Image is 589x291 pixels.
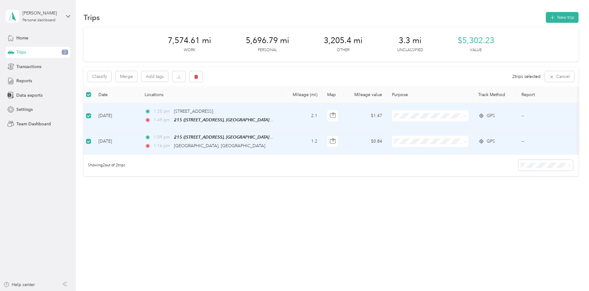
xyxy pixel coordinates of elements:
span: Transactions [16,63,41,70]
td: [DATE] [93,129,140,154]
span: 1:09 pm [154,134,171,141]
div: [PERSON_NAME] [23,10,61,16]
p: Value [470,47,482,53]
span: 3,205.4 mi [324,36,363,46]
td: 2.1 [282,103,322,129]
span: 5,696.79 mi [246,36,289,46]
th: Report [517,86,573,103]
span: [STREET_ADDRESS] [174,109,213,114]
button: Help center [3,281,35,288]
th: Mileage (mi) [282,86,322,103]
td: 1.2 [282,129,322,154]
span: 2 [62,50,68,55]
th: Mileage value [344,86,387,103]
th: Purpose [387,86,473,103]
span: Team Dashboard [16,121,51,127]
span: 1:25 pm [154,108,171,115]
p: Personal [258,47,277,53]
span: GPS [487,138,495,145]
td: [DATE] [93,103,140,129]
iframe: Everlance-gr Chat Button Frame [554,257,589,291]
th: Map [322,86,344,103]
button: New trip [546,12,579,23]
span: 215 ([STREET_ADDRESS], [GEOGRAPHIC_DATA], [US_STATE]) [174,135,294,140]
button: Classify [88,71,111,82]
p: Work [184,47,195,53]
td: -- [517,103,573,129]
span: 1:16 pm [154,143,171,149]
p: Other [337,47,349,53]
td: $0.84 [344,129,387,154]
td: $1.47 [344,103,387,129]
span: Settings [16,106,33,113]
span: $5,302.23 [458,36,494,46]
span: 1:49 pm [154,117,171,123]
th: Locations [140,86,282,103]
span: Trips [16,49,26,55]
span: 2 trips selected [512,73,541,80]
div: Personal dashboard [23,18,56,22]
span: 215 ([STREET_ADDRESS], [GEOGRAPHIC_DATA], [US_STATE]) [174,117,294,123]
td: -- [517,129,573,154]
button: Merge [116,71,137,82]
h1: Trips [84,14,100,21]
span: Showing 2 out of 2 trips [84,163,125,168]
span: GPS [487,112,495,119]
span: 3.3 mi [399,36,422,46]
span: Home [16,35,28,41]
span: [GEOGRAPHIC_DATA], [GEOGRAPHIC_DATA] [174,143,265,148]
button: Cancel [545,71,574,82]
span: 7,574.61 mi [168,36,211,46]
th: Track Method [473,86,517,103]
span: Data exports [16,92,43,99]
p: Unclassified [397,47,423,53]
th: Date [93,86,140,103]
span: Reports [16,78,32,84]
button: Add tags [142,71,168,82]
